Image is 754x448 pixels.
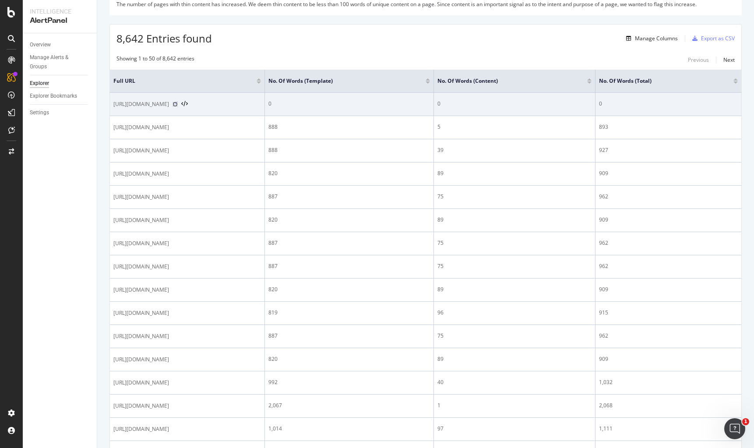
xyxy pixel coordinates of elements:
[688,56,709,63] div: Previous
[268,402,430,409] div: 2,067
[623,33,678,44] button: Manage Columns
[113,286,169,294] span: [URL][DOMAIN_NAME]
[599,332,738,340] div: 962
[437,100,592,108] div: 0
[30,79,49,88] div: Explorer
[701,35,735,42] div: Export as CSV
[437,193,592,201] div: 75
[723,55,735,65] button: Next
[437,286,592,293] div: 89
[268,169,430,177] div: 820
[113,309,169,317] span: [URL][DOMAIN_NAME]
[30,7,90,16] div: Intelligence
[268,355,430,363] div: 820
[599,425,738,433] div: 1,111
[635,35,678,42] div: Manage Columns
[113,332,169,341] span: [URL][DOMAIN_NAME]
[30,40,91,49] a: Overview
[113,77,243,85] span: Full URL
[437,402,592,409] div: 1
[599,262,738,270] div: 962
[437,332,592,340] div: 75
[437,216,592,224] div: 89
[599,239,738,247] div: 962
[113,169,169,178] span: [URL][DOMAIN_NAME]
[599,146,738,154] div: 927
[268,239,430,247] div: 887
[437,262,592,270] div: 75
[268,332,430,340] div: 887
[30,79,91,88] a: Explorer
[599,193,738,201] div: 962
[30,53,82,71] div: Manage Alerts & Groups
[599,286,738,293] div: 909
[268,77,412,85] span: No. of Words (Template)
[113,402,169,410] span: [URL][DOMAIN_NAME]
[437,239,592,247] div: 75
[113,216,169,225] span: [URL][DOMAIN_NAME]
[30,108,91,117] a: Settings
[599,77,720,85] span: No. of Words (Total)
[268,286,430,293] div: 820
[113,239,169,248] span: [URL][DOMAIN_NAME]
[30,16,90,26] div: AlertPanel
[599,309,738,317] div: 915
[268,100,430,108] div: 0
[268,425,430,433] div: 1,014
[268,193,430,201] div: 887
[599,355,738,363] div: 909
[113,378,169,387] span: [URL][DOMAIN_NAME]
[181,101,188,107] button: View HTML Source
[599,123,738,131] div: 893
[116,55,194,65] div: Showing 1 to 50 of 8,642 entries
[113,123,169,132] span: [URL][DOMAIN_NAME]
[113,146,169,155] span: [URL][DOMAIN_NAME]
[173,102,178,107] a: Visit Online Page
[437,309,592,317] div: 96
[599,378,738,386] div: 1,032
[437,355,592,363] div: 89
[113,262,169,271] span: [URL][DOMAIN_NAME]
[30,53,91,71] a: Manage Alerts & Groups
[599,169,738,177] div: 909
[268,262,430,270] div: 887
[437,123,592,131] div: 5
[599,402,738,409] div: 2,068
[113,193,169,201] span: [URL][DOMAIN_NAME]
[30,40,51,49] div: Overview
[599,100,738,108] div: 0
[723,56,735,63] div: Next
[30,108,49,117] div: Settings
[437,378,592,386] div: 40
[268,309,430,317] div: 819
[437,146,592,154] div: 39
[113,355,169,364] span: [URL][DOMAIN_NAME]
[116,0,735,8] div: The number of pages with thin content has increased. We deem thin content to be less than 100 wor...
[113,425,169,434] span: [URL][DOMAIN_NAME]
[689,32,735,46] button: Export as CSV
[437,77,574,85] span: No. of Words (Content)
[724,418,745,439] iframe: Intercom live chat
[30,92,91,101] a: Explorer Bookmarks
[268,146,430,154] div: 888
[268,216,430,224] div: 820
[116,31,212,46] span: 8,642 Entries found
[268,123,430,131] div: 888
[113,100,169,109] span: [URL][DOMAIN_NAME]
[30,92,77,101] div: Explorer Bookmarks
[437,425,592,433] div: 97
[688,55,709,65] button: Previous
[437,169,592,177] div: 89
[268,378,430,386] div: 992
[599,216,738,224] div: 909
[742,418,749,425] span: 1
